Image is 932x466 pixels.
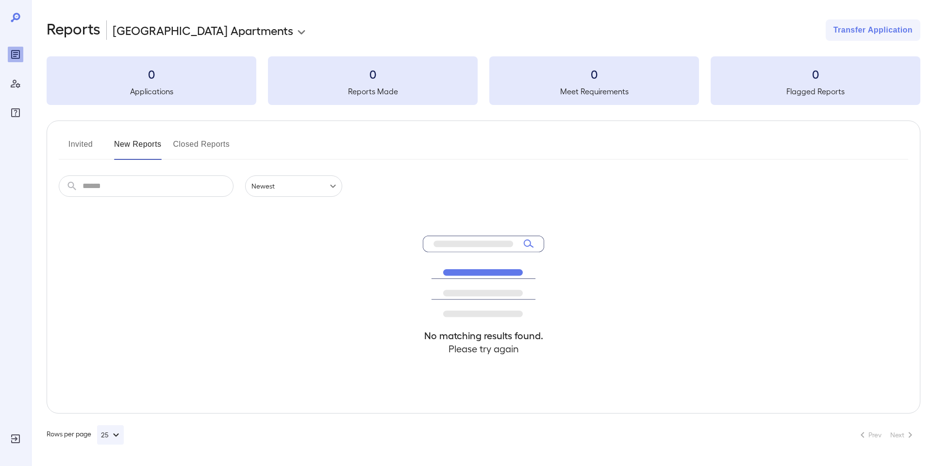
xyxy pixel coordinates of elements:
[423,329,544,342] h4: No matching results found.
[8,105,23,121] div: FAQ
[268,86,478,97] h5: Reports Made
[826,19,920,41] button: Transfer Application
[97,425,124,445] button: 25
[423,342,544,355] h4: Please try again
[59,137,102,160] button: Invited
[47,66,256,82] h3: 0
[852,427,920,443] nav: pagination navigation
[47,19,100,41] h2: Reports
[173,137,230,160] button: Closed Reports
[489,86,699,97] h5: Meet Requirements
[47,56,920,105] summary: 0Applications0Reports Made0Meet Requirements0Flagged Reports
[8,431,23,447] div: Log Out
[245,175,342,197] div: Newest
[47,86,256,97] h5: Applications
[711,86,920,97] h5: Flagged Reports
[8,76,23,91] div: Manage Users
[268,66,478,82] h3: 0
[489,66,699,82] h3: 0
[113,22,293,38] p: [GEOGRAPHIC_DATA] Apartments
[47,425,124,445] div: Rows per page
[711,66,920,82] h3: 0
[114,137,162,160] button: New Reports
[8,47,23,62] div: Reports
